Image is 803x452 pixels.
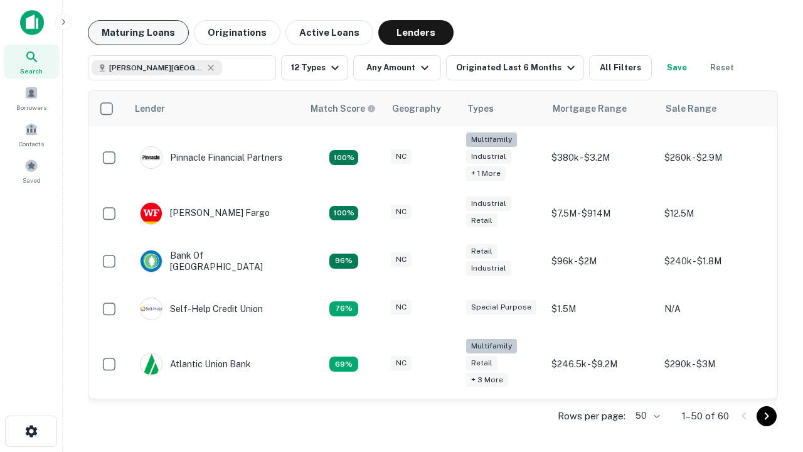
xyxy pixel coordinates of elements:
[740,311,803,372] iframe: Chat Widget
[666,101,716,116] div: Sale Range
[391,252,412,267] div: NC
[553,101,627,116] div: Mortgage Range
[545,285,658,333] td: $1.5M
[4,45,59,78] a: Search
[281,55,348,80] button: 12 Types
[391,300,412,315] div: NC
[20,66,43,76] span: Search
[194,20,280,45] button: Originations
[466,356,497,370] div: Retail
[391,149,412,164] div: NC
[466,213,497,228] div: Retail
[466,196,511,211] div: Industrial
[466,339,517,353] div: Multifamily
[141,250,162,272] img: picture
[657,55,697,80] button: Save your search to get updates of matches that match your search criteria.
[140,298,263,320] div: Self-help Credit Union
[141,298,162,320] img: picture
[329,301,358,316] div: Matching Properties: 11, hasApolloMatch: undefined
[4,117,59,151] a: Contacts
[466,261,511,276] div: Industrial
[141,147,162,168] img: picture
[140,250,290,272] div: Bank Of [GEOGRAPHIC_DATA]
[135,101,165,116] div: Lender
[757,406,777,426] button: Go to next page
[545,91,658,126] th: Mortgage Range
[329,150,358,165] div: Matching Properties: 26, hasApolloMatch: undefined
[466,132,517,147] div: Multifamily
[467,101,494,116] div: Types
[285,20,373,45] button: Active Loans
[460,91,545,126] th: Types
[19,139,44,149] span: Contacts
[630,407,662,425] div: 50
[329,254,358,269] div: Matching Properties: 14, hasApolloMatch: undefined
[466,166,506,181] div: + 1 more
[141,353,162,375] img: picture
[303,91,385,126] th: Capitalize uses an advanced AI algorithm to match your search with the best lender. The match sco...
[109,62,203,73] span: [PERSON_NAME][GEOGRAPHIC_DATA], [GEOGRAPHIC_DATA]
[20,10,44,35] img: capitalize-icon.png
[658,285,771,333] td: N/A
[140,202,270,225] div: [PERSON_NAME] Fargo
[658,333,771,396] td: $290k - $3M
[545,237,658,285] td: $96k - $2M
[141,203,162,224] img: picture
[456,60,578,75] div: Originated Last 6 Months
[140,353,251,375] div: Atlantic Union Bank
[88,20,189,45] button: Maturing Loans
[466,373,508,387] div: + 3 more
[446,55,584,80] button: Originated Last 6 Months
[545,126,658,190] td: $380k - $3.2M
[545,190,658,237] td: $7.5M - $914M
[702,55,742,80] button: Reset
[658,126,771,190] td: $260k - $2.9M
[466,149,511,164] div: Industrial
[391,205,412,219] div: NC
[589,55,652,80] button: All Filters
[4,154,59,188] a: Saved
[466,300,536,315] div: Special Purpose
[682,409,729,424] p: 1–50 of 60
[658,237,771,285] td: $240k - $1.8M
[658,91,771,126] th: Sale Range
[140,146,282,169] div: Pinnacle Financial Partners
[545,333,658,396] td: $246.5k - $9.2M
[23,175,41,185] span: Saved
[558,409,625,424] p: Rows per page:
[353,55,441,80] button: Any Amount
[392,101,441,116] div: Geography
[329,357,358,372] div: Matching Properties: 10, hasApolloMatch: undefined
[4,81,59,115] a: Borrowers
[311,102,376,116] div: Capitalize uses an advanced AI algorithm to match your search with the best lender. The match sco...
[329,206,358,221] div: Matching Properties: 15, hasApolloMatch: undefined
[658,190,771,237] td: $12.5M
[391,356,412,370] div: NC
[311,102,373,116] h6: Match Score
[378,20,454,45] button: Lenders
[16,102,46,112] span: Borrowers
[127,91,303,126] th: Lender
[385,91,460,126] th: Geography
[466,244,497,259] div: Retail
